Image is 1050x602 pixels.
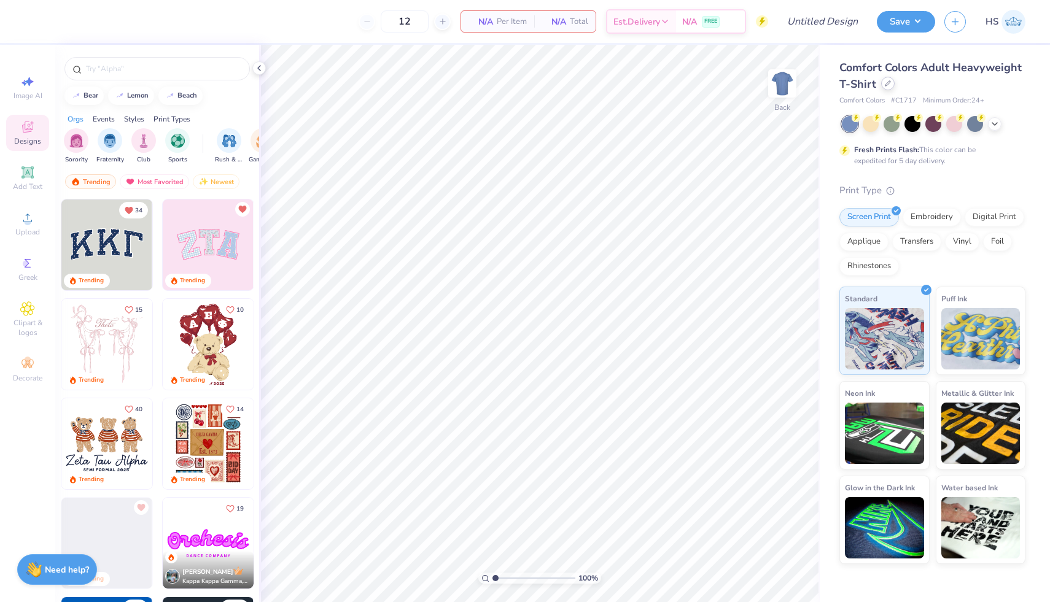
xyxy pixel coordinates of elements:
div: Trending [65,174,116,189]
img: Game Day Image [256,134,270,148]
span: Total [570,15,588,28]
div: Digital Print [965,208,1024,226]
img: b0e5e834-c177-467b-9309-b33acdc40f03 [253,398,344,489]
div: Vinyl [945,233,979,251]
img: trend_line.gif [71,92,81,99]
span: Rush & Bid [215,155,243,164]
span: 10 [236,307,244,313]
span: Fraternity [96,155,124,164]
span: Minimum Order: 24 + [923,96,984,106]
div: Trending [180,475,205,484]
span: Standard [845,292,877,305]
img: most_fav.gif [125,177,135,186]
div: Print Type [839,183,1025,198]
img: 9980f5e8-e6a1-4b4a-8839-2b0e9349023c [163,199,254,290]
button: filter button [215,128,243,164]
img: 190a3832-2857-43c9-9a52-6d493f4406b1 [253,498,344,588]
img: Sports Image [171,134,185,148]
img: e74243e0-e378-47aa-a400-bc6bcb25063a [253,299,344,390]
img: Avatar [165,569,180,584]
img: topCreatorCrown.gif [233,566,243,576]
div: Transfers [892,233,941,251]
span: Clipart & logos [6,318,49,338]
img: Rush & Bid Image [222,134,236,148]
button: Like [220,301,249,318]
strong: Fresh Prints Flash: [854,145,919,155]
img: Water based Ink [941,497,1021,558]
button: Like [220,401,249,417]
img: Newest.gif [198,177,208,186]
div: lemon [127,92,149,99]
div: bear [84,92,98,99]
span: Add Text [13,182,42,191]
img: Back [770,71,795,96]
img: 587403a7-0594-4a7f-b2bd-0ca67a3ff8dd [163,299,254,390]
div: Events [93,114,115,125]
img: Metallic & Glitter Ink [941,403,1021,464]
button: bear [64,87,104,105]
img: 6de2c09e-6ade-4b04-8ea6-6dac27e4729e [163,398,254,489]
span: 40 [135,406,142,412]
span: Comfort Colors Adult Heavyweight T-Shirt [839,60,1022,91]
img: Puff Ink [941,308,1021,369]
div: Screen Print [839,208,899,226]
span: Water based Ink [941,481,998,494]
span: 34 [135,207,142,214]
div: filter for Sorority [64,128,88,164]
button: filter button [249,128,277,164]
div: Newest [193,174,239,189]
div: Rhinestones [839,257,899,276]
img: e5c25cba-9be7-456f-8dc7-97e2284da968 [163,498,254,588]
span: Greek [18,272,37,282]
img: d12c9beb-9502-45c7-ae94-40b97fdd6040 [152,398,243,489]
img: 5ee11766-d822-42f5-ad4e-763472bf8dcf [253,199,344,290]
span: Club [137,155,150,164]
button: Save [877,11,935,33]
span: Metallic & Glitter Ink [941,387,1014,399]
button: filter button [131,128,156,164]
span: Game Day [249,155,277,164]
strong: Need help? [45,564,89,576]
div: Back [774,102,790,113]
span: Glow in the Dark Ink [845,481,915,494]
img: 3b9aba4f-e317-4aa7-a679-c95a879539bd [61,199,152,290]
div: Trending [180,276,205,285]
div: filter for Sports [165,128,190,164]
div: Applique [839,233,889,251]
span: Neon Ink [845,387,875,399]
span: # C1717 [891,96,917,106]
img: a3f22b06-4ee5-423c-930f-667ff9442f68 [152,498,243,588]
span: Puff Ink [941,292,967,305]
span: N/A [469,15,493,28]
img: Sorority Image [69,134,84,148]
img: trend_line.gif [165,92,175,99]
img: Neon Ink [845,403,924,464]
img: Club Image [137,134,150,148]
img: Glow in the Dark Ink [845,497,924,558]
span: 14 [236,406,244,412]
span: 15 [135,307,142,313]
div: This color can be expedited for 5 day delivery. [854,144,1005,166]
button: beach [158,87,203,105]
div: Styles [124,114,144,125]
div: Embroidery [903,208,961,226]
span: Sports [168,155,187,164]
img: a3be6b59-b000-4a72-aad0-0c575b892a6b [61,398,152,489]
span: Comfort Colors [839,96,885,106]
span: Decorate [13,373,42,383]
span: Est. Delivery [613,15,660,28]
span: Per Item [497,15,527,28]
span: 19 [236,506,244,512]
div: Trending [79,475,104,484]
div: Foil [983,233,1012,251]
button: Unlike [119,202,148,218]
img: trend_line.gif [115,92,125,99]
button: Unlike [235,202,250,217]
span: HS [986,15,998,29]
span: Designs [14,136,41,146]
a: HS [986,10,1025,34]
div: Print Types [154,114,190,125]
span: N/A [542,15,566,28]
button: filter button [165,128,190,164]
span: Image AI [14,91,42,101]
